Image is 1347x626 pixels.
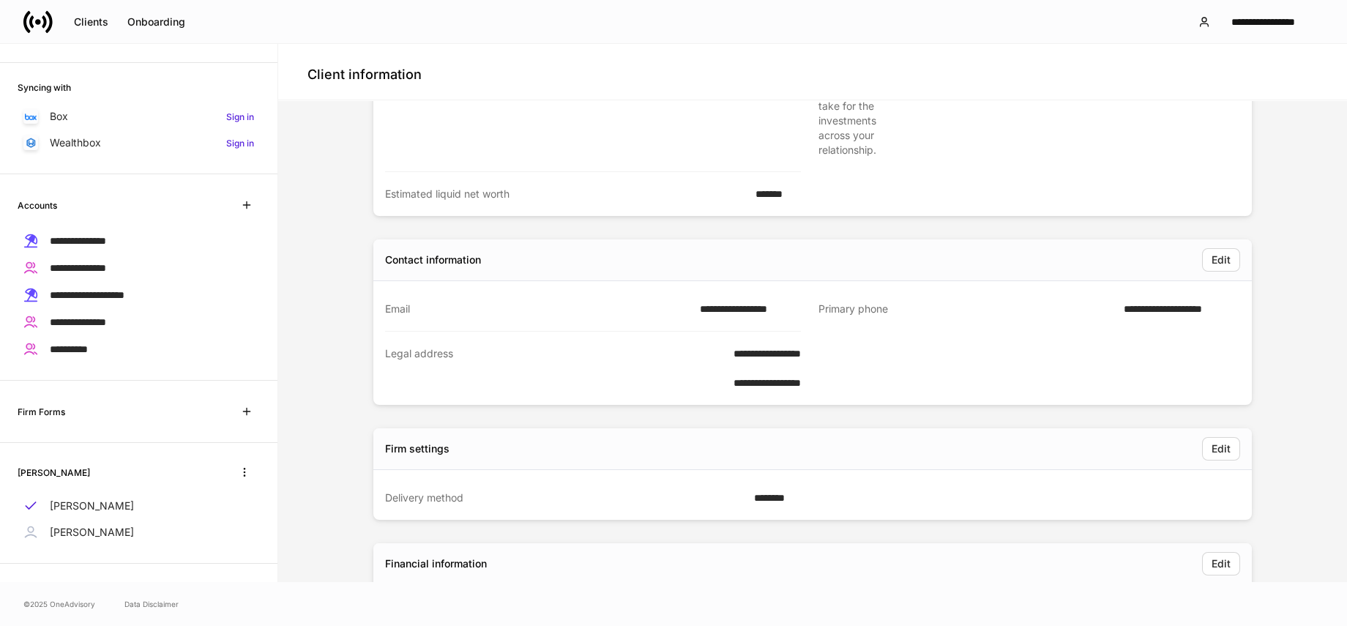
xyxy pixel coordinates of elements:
[1202,552,1240,575] button: Edit
[226,110,254,124] h6: Sign in
[64,10,118,34] button: Clients
[818,302,1115,317] div: Primary phone
[18,466,90,480] h6: [PERSON_NAME]
[18,81,71,94] h6: Syncing with
[118,10,195,34] button: Onboarding
[1212,559,1231,569] div: Edit
[127,17,185,27] div: Onboarding
[385,187,747,201] div: Estimated liquid net worth
[385,441,449,456] div: Firm settings
[18,519,260,545] a: [PERSON_NAME]
[307,66,422,83] h4: Client information
[50,135,101,150] p: Wealthbox
[50,525,134,540] p: [PERSON_NAME]
[1212,444,1231,454] div: Edit
[18,198,57,212] h6: Accounts
[385,556,487,571] div: Financial information
[50,499,134,513] p: [PERSON_NAME]
[23,598,95,610] span: © 2025 OneAdvisory
[385,253,481,267] div: Contact information
[18,493,260,519] a: [PERSON_NAME]
[226,136,254,150] h6: Sign in
[1212,255,1231,265] div: Edit
[50,109,68,124] p: Box
[1202,248,1240,272] button: Edit
[18,103,260,130] a: BoxSign in
[18,130,260,156] a: WealthboxSign in
[124,598,179,610] a: Data Disclaimer
[385,491,745,505] div: Delivery method
[385,346,689,390] div: Legal address
[74,17,108,27] div: Clients
[18,405,65,419] h6: Firm Forms
[385,302,691,316] div: Email
[1202,437,1240,461] button: Edit
[25,113,37,120] img: oYqM9ojoZLfzCHUefNbBcWHcyDPbQKagtYciMC8pFl3iZXy3dU33Uwy+706y+0q2uJ1ghNQf2OIHrSh50tUd9HaB5oMc62p0G...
